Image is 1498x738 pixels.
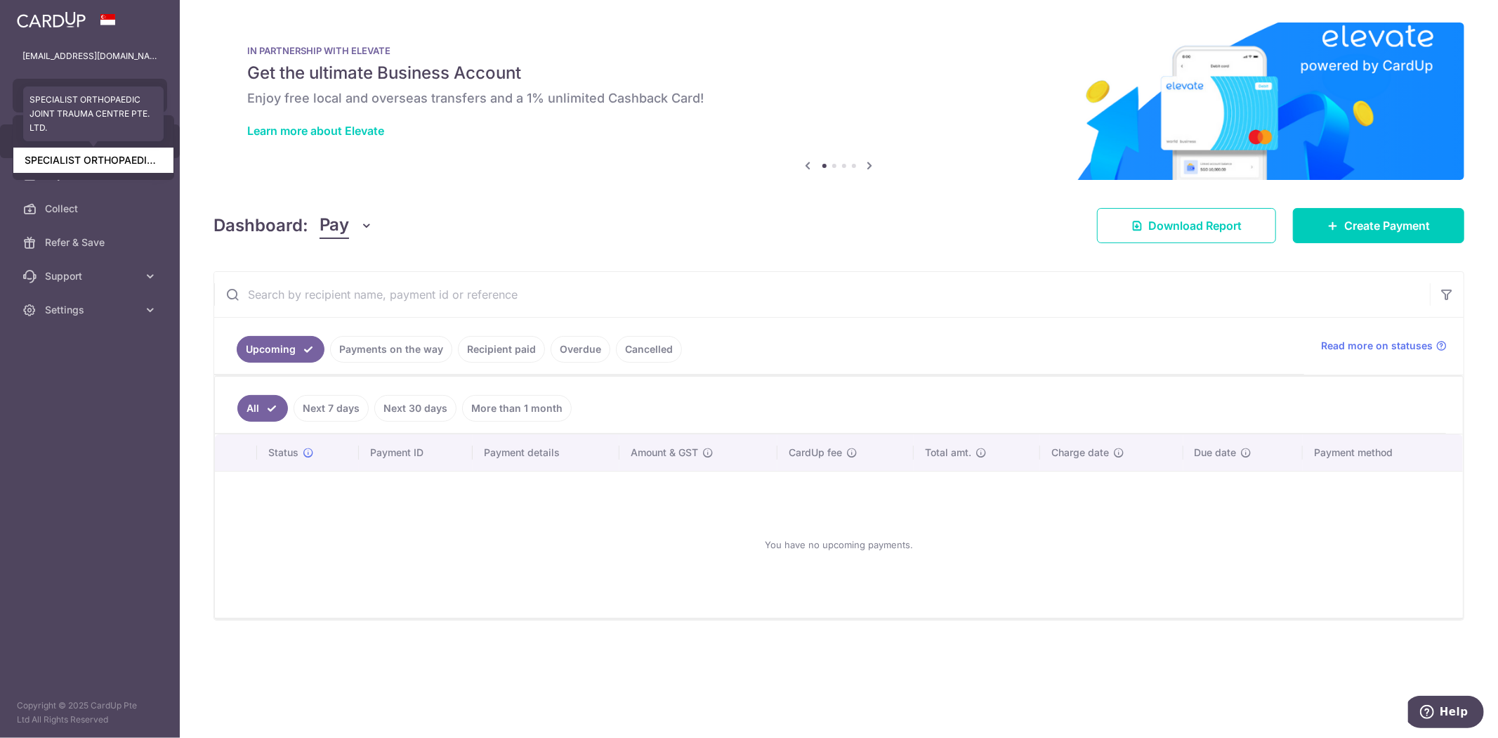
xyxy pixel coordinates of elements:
button: SPECIALIST ORTHOPAEDIC CENTRE PTE. LTD. [13,79,167,112]
span: Pay [320,212,349,239]
span: Collect [45,202,138,216]
a: SPECIALIST ORTHOPAEDIC CENTRE PTE. LTD. [13,119,173,144]
h6: Enjoy free local and overseas transfers and a 1% unlimited Cashback Card! [247,90,1431,107]
a: Upcoming [237,336,324,363]
span: Charge date [1051,446,1109,460]
img: Renovation banner [213,22,1464,180]
h5: Get the ultimate Business Account [247,62,1431,84]
p: IN PARTNERSHIP WITH ELEVATE [247,45,1431,56]
a: Download Report [1097,208,1276,243]
span: Download Report [1148,217,1242,234]
a: More than 1 month [462,395,572,422]
a: SPECIALIST ORTHOPAEDIC JOINT TRAUMA CENTRE PTE. LTD. [13,148,173,173]
span: Create Payment [1344,217,1430,234]
span: CardUp fee [789,446,842,460]
a: Next 30 days [374,395,456,422]
span: Due date [1195,446,1237,460]
span: Support [45,269,138,283]
h4: Dashboard: [213,213,308,238]
a: Overdue [551,336,610,363]
a: Create Payment [1293,208,1464,243]
a: Next 7 days [294,395,369,422]
th: Payment ID [359,434,473,471]
a: All [237,395,288,422]
img: CardUp [17,11,86,28]
span: Total amt. [925,446,971,460]
a: Payments on the way [330,336,452,363]
th: Payment method [1303,434,1463,471]
span: Settings [45,303,138,317]
ul: SPECIALIST ORTHOPAEDIC CENTRE PTE. LTD. [13,115,174,180]
a: Cancelled [616,336,682,363]
span: Read more on statuses [1321,339,1433,353]
p: [EMAIL_ADDRESS][DOMAIN_NAME] [22,49,157,63]
div: You have no upcoming payments. [232,483,1446,607]
input: Search by recipient name, payment id or reference [214,272,1430,317]
button: Pay [320,212,374,239]
a: Recipient paid [458,336,545,363]
a: Learn more about Elevate [247,124,384,138]
a: Read more on statuses [1321,339,1447,353]
iframe: Opens a widget where you can find more information [1408,696,1484,731]
span: Refer & Save [45,235,138,250]
span: Amount & GST [631,446,698,460]
span: Status [268,446,298,460]
div: SPECIALIST ORTHOPAEDIC JOINT TRAUMA CENTRE PTE. LTD. [23,86,164,141]
th: Payment details [473,434,620,471]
